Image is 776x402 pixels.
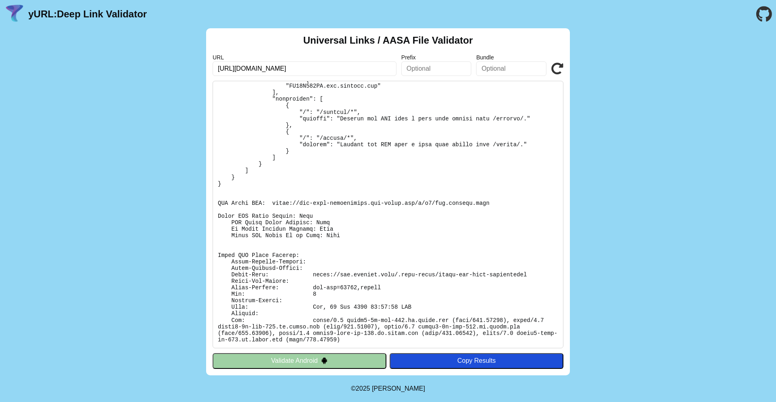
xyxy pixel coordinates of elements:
[213,353,386,368] button: Validate Android
[476,61,546,76] input: Optional
[390,353,563,368] button: Copy Results
[321,357,328,364] img: droidIcon.svg
[213,81,563,348] pre: Lorem ipsu do: sitam://con.adipisc.elit/.sedd-eiusm/tempo-inc-utla-etdoloremag Al Enimadmi: Veni ...
[4,4,25,25] img: yURL Logo
[372,385,425,392] a: Michael Ibragimchayev's Personal Site
[213,54,396,61] label: URL
[28,8,147,20] a: yURL:Deep Link Validator
[303,35,473,46] h2: Universal Links / AASA File Validator
[213,61,396,76] input: Required
[351,375,425,402] footer: ©
[476,54,546,61] label: Bundle
[401,61,472,76] input: Optional
[401,54,472,61] label: Prefix
[394,357,559,364] div: Copy Results
[356,385,370,392] span: 2025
